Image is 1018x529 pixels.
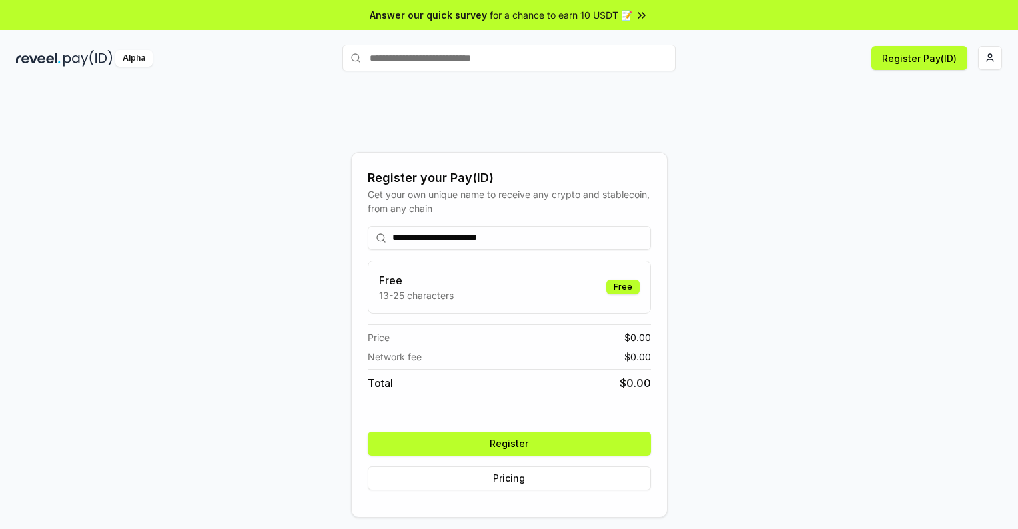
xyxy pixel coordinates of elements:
[368,350,422,364] span: Network fee
[368,432,651,456] button: Register
[624,330,651,344] span: $ 0.00
[368,169,651,187] div: Register your Pay(ID)
[379,272,454,288] h3: Free
[368,330,390,344] span: Price
[624,350,651,364] span: $ 0.00
[606,280,640,294] div: Free
[368,466,651,490] button: Pricing
[379,288,454,302] p: 13-25 characters
[490,8,632,22] span: for a chance to earn 10 USDT 📝
[16,50,61,67] img: reveel_dark
[115,50,153,67] div: Alpha
[63,50,113,67] img: pay_id
[620,375,651,391] span: $ 0.00
[370,8,487,22] span: Answer our quick survey
[871,46,967,70] button: Register Pay(ID)
[368,187,651,215] div: Get your own unique name to receive any crypto and stablecoin, from any chain
[368,375,393,391] span: Total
